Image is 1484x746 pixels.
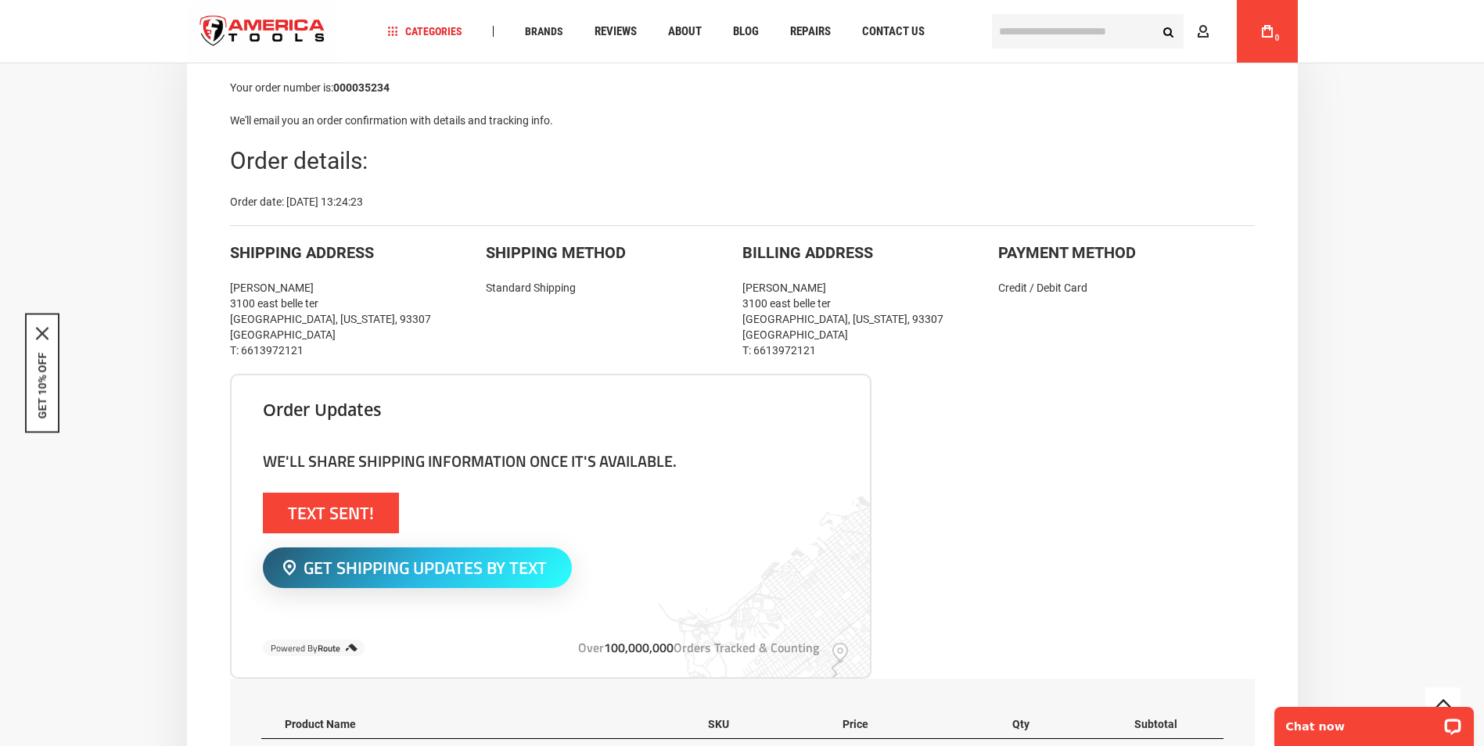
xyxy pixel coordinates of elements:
[862,26,925,38] span: Contact Us
[261,710,685,739] th: Product Name
[263,403,839,416] h3: Order updates
[954,710,1088,739] th: Qty
[661,21,709,42] a: About
[486,280,742,296] div: Standard Shipping
[263,493,399,533] button: Text Sent!
[1088,710,1223,739] th: Subtotal
[726,21,766,42] a: Blog
[518,21,570,42] a: Brands
[36,353,49,419] button: GET 10% OFF
[318,641,340,655] b: Route
[578,639,819,657] div: Over Orders Tracked & Counting
[230,79,1255,96] p: Your order number is:
[304,559,547,576] span: Get Shipping Updates By Text
[668,26,702,38] span: About
[742,242,999,264] div: Billing Address
[333,81,390,94] a: 000035234
[733,26,759,38] span: Blog
[271,642,340,654] small: Powered By
[486,242,742,264] div: Shipping Method
[855,21,932,42] a: Contact Us
[380,21,469,42] a: Categories
[998,280,1255,296] div: Credit / Debit Card
[525,26,563,37] span: Brands
[187,2,339,61] a: store logo
[36,328,49,340] button: Close
[230,280,487,358] div: [PERSON_NAME] 3100 east belle ter [GEOGRAPHIC_DATA], [US_STATE], 93307 [GEOGRAPHIC_DATA] T: 66139...
[998,242,1255,264] div: Payment Method
[1264,697,1484,746] iframe: LiveChat chat widget
[783,21,838,42] a: Repairs
[288,504,374,522] span: Text Sent!
[595,26,637,38] span: Reviews
[685,710,819,739] th: SKU
[36,328,49,340] svg: close icon
[790,26,831,38] span: Repairs
[742,280,999,358] div: [PERSON_NAME] 3100 east belle ter [GEOGRAPHIC_DATA], [US_STATE], 93307 [GEOGRAPHIC_DATA] T: 66139...
[587,21,644,42] a: Reviews
[604,638,674,657] span: 100,000,000
[230,112,1255,129] p: We'll email you an order confirmation with details and tracking info.
[263,451,839,471] h4: We'll share shipping information once it's available.
[387,26,462,37] span: Categories
[1154,16,1184,46] button: Search
[230,145,1255,178] div: Order details:
[1275,34,1280,42] span: 0
[230,242,487,264] div: Shipping Address
[187,2,339,61] img: America Tools
[263,547,572,588] button: Get Shipping Updates By Text
[230,194,1255,210] div: Order date: [DATE] 13:24:23
[819,710,954,739] th: Price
